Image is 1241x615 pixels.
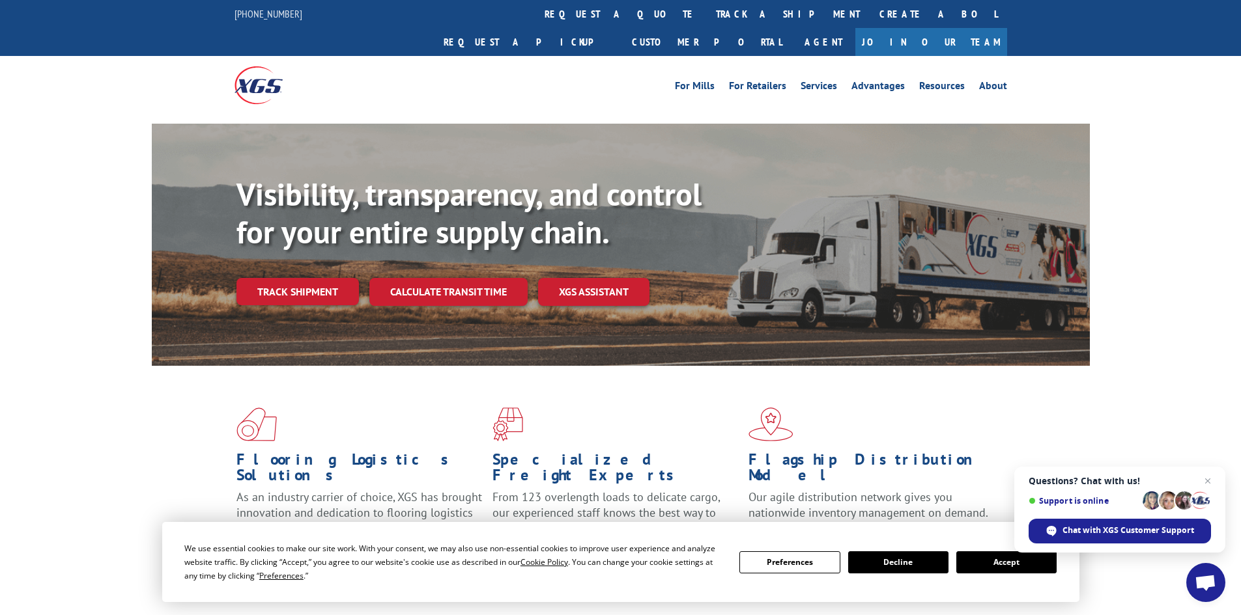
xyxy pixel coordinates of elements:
a: Services [801,81,837,95]
button: Accept [956,551,1057,573]
span: As an industry carrier of choice, XGS has brought innovation and dedication to flooring logistics... [236,489,482,536]
h1: Specialized Freight Experts [492,452,739,489]
h1: Flooring Logistics Solutions [236,452,483,489]
a: Join Our Team [855,28,1007,56]
a: Agent [792,28,855,56]
span: Chat with XGS Customer Support [1029,519,1211,543]
a: Calculate transit time [369,278,528,306]
a: Track shipment [236,278,359,305]
img: xgs-icon-focused-on-flooring-red [492,407,523,441]
img: xgs-icon-total-supply-chain-intelligence-red [236,407,277,441]
span: Support is online [1029,496,1138,506]
span: Questions? Chat with us! [1029,476,1211,486]
b: Visibility, transparency, and control for your entire supply chain. [236,174,702,252]
span: Cookie Policy [521,556,568,567]
a: Customer Portal [622,28,792,56]
button: Decline [848,551,949,573]
a: Resources [919,81,965,95]
a: [PHONE_NUMBER] [235,7,302,20]
div: We use essential cookies to make our site work. With your consent, we may also use non-essential ... [184,541,724,582]
a: For Mills [675,81,715,95]
p: From 123 overlength loads to delicate cargo, our experienced staff knows the best way to move you... [492,489,739,547]
span: Our agile distribution network gives you nationwide inventory management on demand. [749,489,988,520]
span: Preferences [259,570,304,581]
a: Advantages [851,81,905,95]
span: Chat with XGS Customer Support [1063,525,1194,536]
img: xgs-icon-flagship-distribution-model-red [749,407,793,441]
a: Request a pickup [434,28,622,56]
a: For Retailers [729,81,786,95]
a: Open chat [1186,563,1225,602]
a: About [979,81,1007,95]
h1: Flagship Distribution Model [749,452,995,489]
div: Cookie Consent Prompt [162,522,1079,602]
button: Preferences [739,551,840,573]
a: XGS ASSISTANT [538,278,649,306]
